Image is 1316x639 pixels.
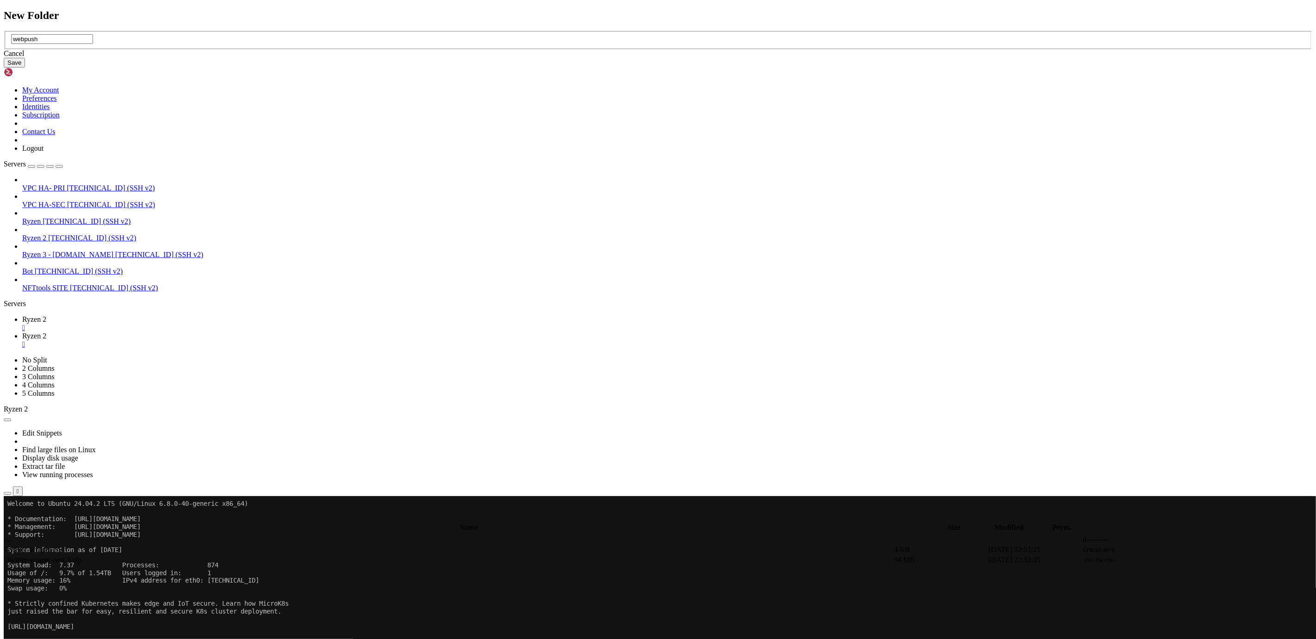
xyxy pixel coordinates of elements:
[4,65,1195,73] x-row: System load: 7.37 Processes: 874
[4,234,1195,242] x-row: root@qs30123:~#
[988,545,1082,554] td: [DATE] 12:51:21
[22,111,60,119] a: Subscription
[22,267,1312,276] a: Bot [TECHNICAL_ID] (SSH v2)
[22,389,55,397] a: 5 Columns
[4,158,1195,166] x-row: 60 updates can be applied immediately.
[4,160,63,168] a: Servers
[35,267,123,275] span: [TECHNICAL_ID] (SSH v2)
[22,234,1312,242] a: Ryzen 2 [TECHNICAL_ID] (SSH v2)
[22,201,1312,209] a: VPC HA-SEC [TECHNICAL_ID] (SSH v2)
[22,259,1312,276] li: Bot [TECHNICAL_ID] (SSH v2)
[4,19,1195,27] x-row: * Documentation: [URL][DOMAIN_NAME]
[22,276,1312,292] li: NFTtools SITE [TECHNICAL_ID] (SSH v2)
[1083,555,1176,565] td: -rw-rw-rw-
[22,226,1312,242] li: Ryzen 2 [TECHNICAL_ID] (SSH v2)
[975,523,1043,532] th: Modified: activate to sort column ascending
[5,556,81,564] span: twitter-scraper-nest 3.zip
[4,88,1195,96] x-row: Swap usage: 0%
[22,454,78,462] a: Display disk usage
[22,462,65,470] a: Extract tar file
[22,471,93,479] a: View running processes
[4,173,1195,181] x-row: To see these additional updates run: apt list --upgradable
[4,160,26,168] span: Servers
[22,332,46,340] span: Ryzen 2
[4,165,1195,173] x-row: 1 of these updates is a standard security update.
[22,184,1312,192] a: VPC HA- PRI [TECHNICAL_ID] (SSH v2)
[22,128,56,135] a: Contact Us
[1044,523,1079,532] th: Perm.: activate to sort column ascending
[4,68,57,77] img: Shellngn
[22,234,46,242] span: Ryzen 2
[22,284,68,292] span: NFTtools SITE
[4,142,1195,150] x-row: Expanded Security Maintenance for Applications is not enabled.
[22,284,1312,292] a: NFTtools SITE [TECHNICAL_ID] (SSH v2)
[4,35,1195,43] x-row: * Support: [URL][DOMAIN_NAME]
[22,340,1312,349] a: 
[4,300,1312,308] div: Servers
[22,94,57,102] a: Preferences
[4,4,1195,12] x-row: Welcome to Ubuntu 24.04.2 LTS (GNU/Linux 6.8.0-40-generic x86_64)
[66,234,70,242] div: (16, 30)
[5,535,8,543] span: 
[22,192,1312,209] li: VPC HA-SEC [TECHNICAL_ID] (SSH v2)
[4,104,1195,111] x-row: * Strictly confined Kubernetes makes edge and IoT secure. Learn how MicroK8s
[22,373,55,381] a: 3 Columns
[988,555,1082,565] td: [DATE] 22:53:35
[22,217,1312,226] a: Ryzen [TECHNICAL_ID] (SSH v2)
[22,176,1312,192] li: VPC HA- PRI [TECHNICAL_ID] (SSH v2)
[4,49,1312,58] div: Cancel
[894,555,987,565] td: 94 MB
[4,27,1195,35] x-row: * Management: [URL][DOMAIN_NAME]
[13,486,23,496] button: 
[4,405,28,413] span: Ryzen 2
[22,267,33,275] span: Bot
[5,535,12,543] span: ..
[5,546,8,553] span: 
[4,196,1195,204] x-row: Learn more about enabling ESM Apps service at [URL][DOMAIN_NAME]
[22,381,55,389] a: 4 Columns
[22,324,1312,332] a: 
[22,209,1312,226] li: Ryzen [TECHNICAL_ID] (SSH v2)
[5,523,933,532] th: Name: activate to sort column descending
[22,144,43,152] a: Logout
[70,284,158,292] span: [TECHNICAL_ID] (SSH v2)
[67,184,155,192] span: [TECHNICAL_ID] (SSH v2)
[5,546,65,553] span: twitter-scraper-nest
[22,251,113,258] span: Ryzen 3 - [DOMAIN_NAME]
[22,332,1312,349] a: Ryzen 2
[1083,535,1176,544] td: d---------
[22,315,1312,332] a: Ryzen 2
[48,234,136,242] span: [TECHNICAL_ID] (SSH v2)
[5,556,8,564] span: 
[4,80,1195,88] x-row: Memory usage: 16% IPv4 address for eth0: [TECHNICAL_ID]
[934,523,974,532] th: Size: activate to sort column ascending
[4,227,1195,234] x-row: Last login: [DATE] from [TECHNICAL_ID]
[17,488,19,495] div: 
[22,217,41,225] span: Ryzen
[22,429,62,437] a: Edit Snippets
[4,50,1195,58] x-row: System information as of [DATE]
[1083,545,1176,554] td: drwxr-xr-x
[67,201,155,209] span: [TECHNICAL_ID] (SSH v2)
[4,58,25,68] button: Save
[4,9,1312,22] h2: New Folder
[22,201,65,209] span: VPC HA-SEC
[4,127,1195,135] x-row: [URL][DOMAIN_NAME]
[4,111,1195,119] x-row: just raised the bar for easy, resilient and secure K8s cluster deployment.
[4,219,1195,227] x-row: *** System restart required ***
[22,251,1312,259] a: Ryzen 3 - [DOMAIN_NAME] [TECHNICAL_ID] (SSH v2)
[115,251,203,258] span: [TECHNICAL_ID] (SSH v2)
[894,545,987,554] td: 4 KB
[4,73,1195,81] x-row: Usage of /: 9.7% of 1.54TB Users logged in: 1
[22,242,1312,259] li: Ryzen 3 - [DOMAIN_NAME] [TECHNICAL_ID] (SSH v2)
[22,103,50,111] a: Identities
[43,217,130,225] span: [TECHNICAL_ID] (SSH v2)
[22,86,59,94] a: My Account
[22,446,96,454] a: Find large files on Linux
[22,356,47,364] a: No Split
[22,184,65,192] span: VPC HA- PRI
[4,188,1195,196] x-row: 1 additional security update can be applied with ESM Apps.
[22,364,55,372] a: 2 Columns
